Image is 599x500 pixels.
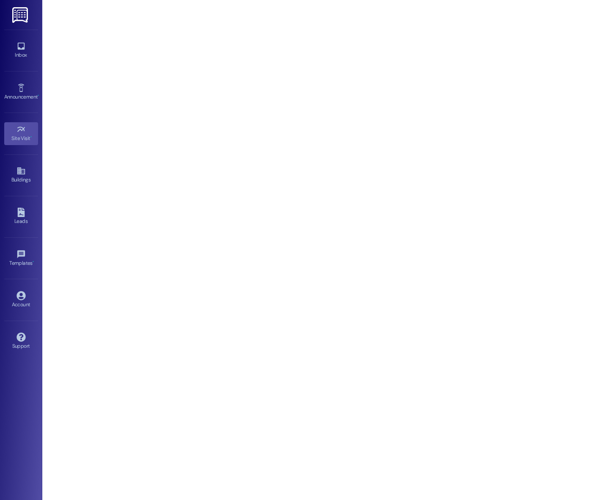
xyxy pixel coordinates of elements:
span: • [38,93,39,99]
a: Leads [4,205,38,228]
a: Inbox [4,39,38,62]
a: Templates • [4,247,38,270]
img: ResiDesk Logo [12,7,30,23]
a: Account [4,288,38,311]
a: Support [4,330,38,353]
a: Buildings [4,164,38,187]
span: • [33,259,34,265]
span: • [30,134,32,140]
a: Site Visit • [4,122,38,145]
